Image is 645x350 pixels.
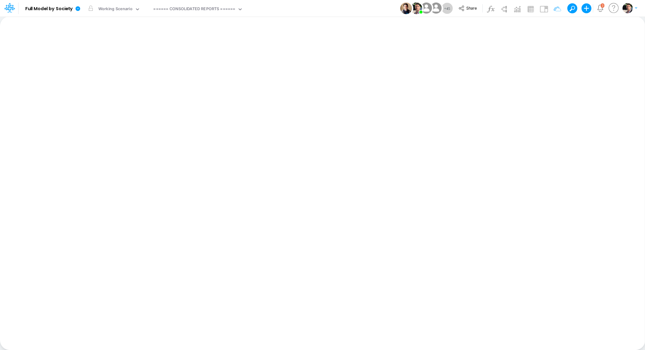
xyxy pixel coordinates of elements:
div: ====== CONSOLIDATED REPORTS ====== [153,6,235,13]
button: Share [455,4,481,13]
a: Notifications [597,5,604,12]
div: 2 unread items [602,4,603,7]
span: Share [466,6,476,10]
img: User Image Icon [400,2,412,14]
img: User Image Icon [419,1,433,15]
b: Full Model by Society [25,6,73,12]
img: User Image Icon [410,2,422,14]
img: User Image Icon [429,1,443,15]
div: Working Scenario [98,6,133,13]
span: + 45 [444,6,450,10]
